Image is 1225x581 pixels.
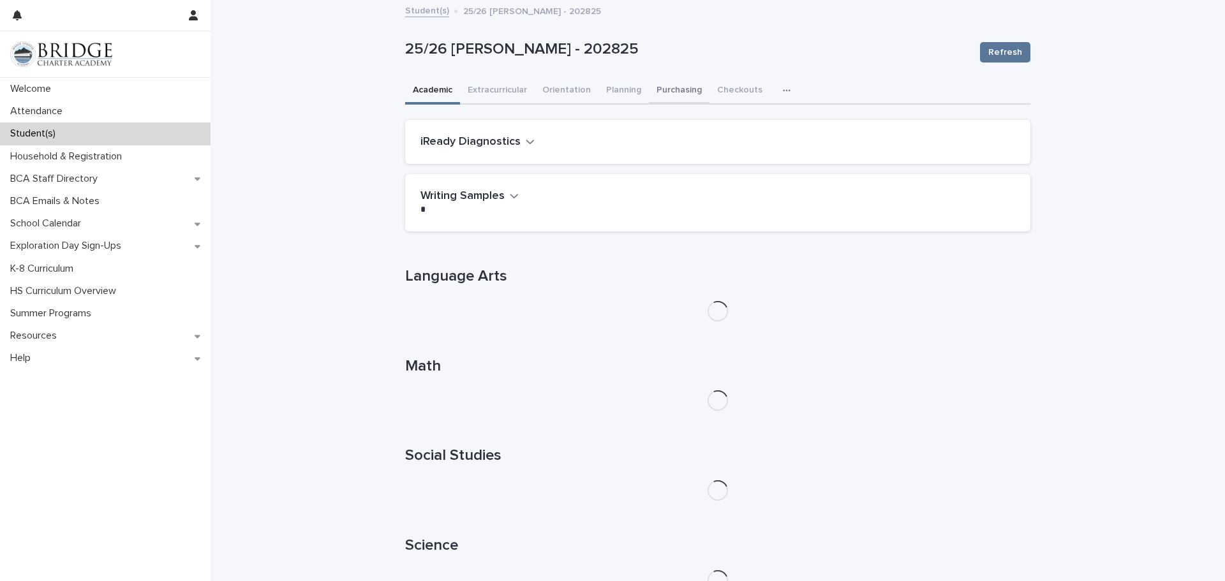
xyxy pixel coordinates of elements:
h2: iReady Diagnostics [420,135,521,149]
h1: Science [405,536,1030,555]
a: Student(s) [405,3,449,17]
span: Refresh [988,46,1022,59]
p: Exploration Day Sign-Ups [5,240,131,252]
p: 25/26 [PERSON_NAME] - 202825 [405,40,970,59]
p: Household & Registration [5,151,132,163]
button: Extracurricular [460,78,535,105]
button: iReady Diagnostics [420,135,535,149]
h1: Math [405,357,1030,376]
p: Student(s) [5,128,66,140]
p: Welcome [5,83,61,95]
img: V1C1m3IdTEidaUdm9Hs0 [10,41,112,67]
p: K-8 Curriculum [5,263,84,275]
button: Orientation [535,78,598,105]
button: Purchasing [649,78,709,105]
h2: Writing Samples [420,189,505,203]
button: Writing Samples [420,189,519,203]
p: Attendance [5,105,73,117]
p: HS Curriculum Overview [5,285,126,297]
p: 25/26 [PERSON_NAME] - 202825 [463,3,601,17]
p: School Calendar [5,217,91,230]
button: Checkouts [709,78,770,105]
p: Summer Programs [5,307,101,320]
p: Help [5,352,41,364]
button: Academic [405,78,460,105]
button: Planning [598,78,649,105]
h1: Social Studies [405,446,1030,465]
p: BCA Emails & Notes [5,195,110,207]
h1: Language Arts [405,267,1030,286]
button: Refresh [980,42,1030,63]
p: BCA Staff Directory [5,173,108,185]
p: Resources [5,330,67,342]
